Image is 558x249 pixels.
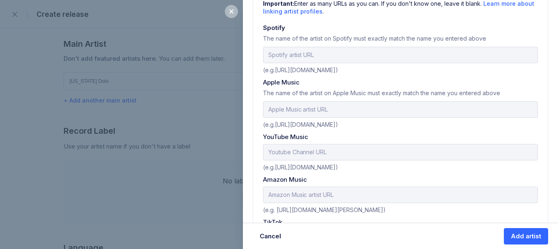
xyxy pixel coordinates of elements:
div: Amazon Music [263,176,538,183]
div: Apple Music [263,78,538,86]
div: (e.g.[URL][DOMAIN_NAME]) [263,160,538,171]
div: Spotify [263,24,538,32]
div: The name of the artist on Spotify must exactly match the name you entered above [263,35,538,47]
div: (e.g.[URL][DOMAIN_NAME]) [263,118,538,128]
div: The name of the artist on Apple Music must exactly match the name you entered above [263,89,538,101]
div: Add artist [511,232,541,240]
input: Spotify artist URL [263,47,538,63]
input: Apple Music artist URL [263,101,538,118]
input: Amazon Music artist URL [263,187,538,203]
button: Cancel [253,228,288,244]
button: Add artist [504,228,548,244]
div: TikTok [263,218,538,226]
div: Cancel [260,232,281,240]
div: (e.g.[URL][DOMAIN_NAME]) [263,63,538,73]
input: Youtube Channel URL [263,144,538,160]
div: (e.g. [URL][DOMAIN_NAME][PERSON_NAME]) [263,203,538,213]
div: YouTube Music [263,133,538,141]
